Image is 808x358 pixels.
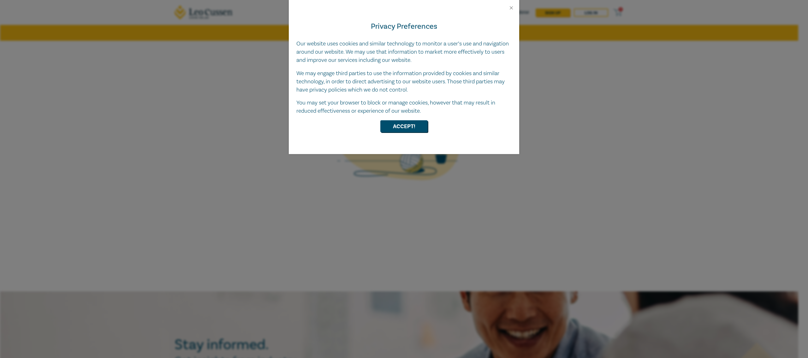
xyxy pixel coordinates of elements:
h4: Privacy Preferences [296,21,512,32]
p: Our website uses cookies and similar technology to monitor a user’s use and navigation around our... [296,40,512,64]
button: Close [508,5,514,11]
p: You may set your browser to block or manage cookies, however that may result in reduced effective... [296,99,512,115]
button: Accept! [380,120,428,132]
p: We may engage third parties to use the information provided by cookies and similar technology, in... [296,69,512,94]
